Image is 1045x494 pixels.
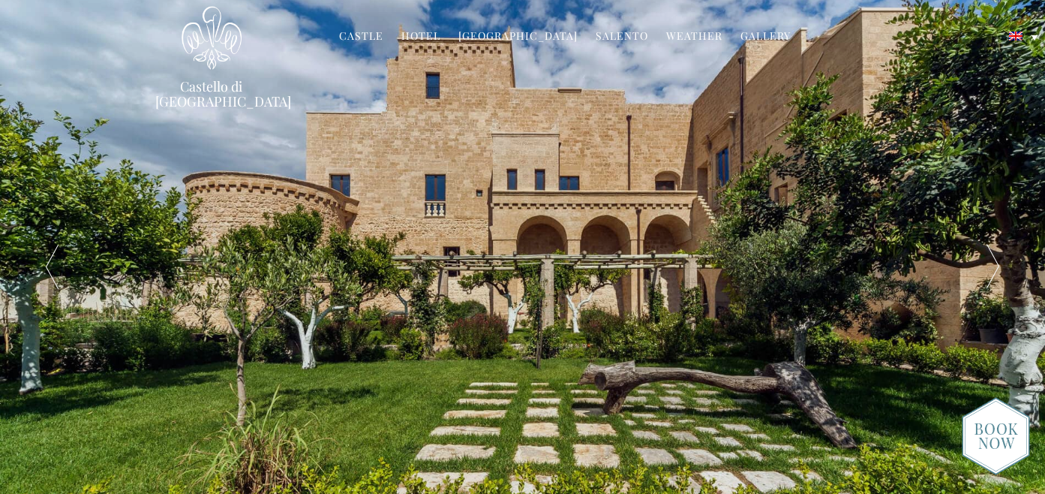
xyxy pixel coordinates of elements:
[339,29,383,46] a: Castle
[401,29,440,46] a: Hotel
[962,397,1030,475] img: new-booknow.png
[740,29,791,46] a: Gallery
[155,79,268,109] a: Castello di [GEOGRAPHIC_DATA]
[666,29,722,46] a: Weather
[596,29,648,46] a: Salento
[458,29,578,46] a: [GEOGRAPHIC_DATA]
[1009,32,1022,41] img: English
[182,6,242,70] img: Castello di Ugento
